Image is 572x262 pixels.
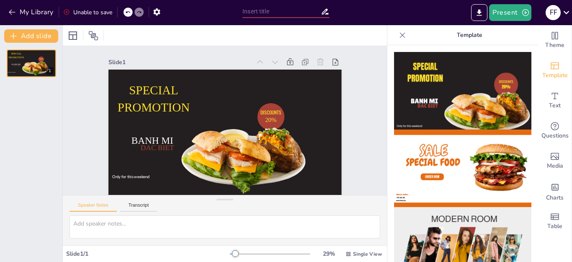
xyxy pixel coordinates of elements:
[353,251,382,257] span: Single View
[6,5,57,19] button: My Library
[117,84,189,114] span: SPECIAL PROMOTION
[546,5,561,20] div: f f
[538,25,572,55] div: Change the overall theme
[394,130,531,207] img: thumb-2.png
[70,202,117,212] button: Speaker Notes
[538,176,572,206] div: Add charts and graphs
[538,206,572,236] div: Add a table
[542,71,568,80] span: Template
[547,222,562,231] span: Table
[549,101,561,110] span: Text
[538,55,572,86] div: Add ready made slides
[46,67,54,75] div: 1
[409,25,530,45] p: Template
[88,31,98,41] span: Position
[140,144,174,152] span: DAC BIET
[541,131,569,140] span: Questions
[538,86,572,116] div: Add text boxes
[66,29,80,42] div: Layout
[112,174,149,179] span: Only for this weekend
[538,146,572,176] div: Add images, graphics, shapes or video
[63,8,112,16] div: Unable to save
[131,135,173,146] span: BANH MI
[471,4,487,21] button: Export to PowerPoint
[547,161,563,171] span: Media
[319,250,339,258] div: 29 %
[489,4,531,21] button: Present
[120,202,157,212] button: Transcript
[546,193,564,202] span: Charts
[545,41,564,50] span: Theme
[12,63,21,65] span: BANH MI
[394,52,531,130] img: thumb-1.png
[7,49,56,77] div: 1
[108,58,251,66] div: Slide 1
[13,65,21,67] span: DAC BIET
[4,29,58,43] button: Add slide
[546,4,561,21] button: f f
[242,5,321,18] input: Insert title
[66,250,230,258] div: Slide 1 / 1
[538,116,572,146] div: Get real-time input from your audience
[260,109,281,116] span: DISCOUNTS
[9,52,24,59] span: SPECIAL PROMOTION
